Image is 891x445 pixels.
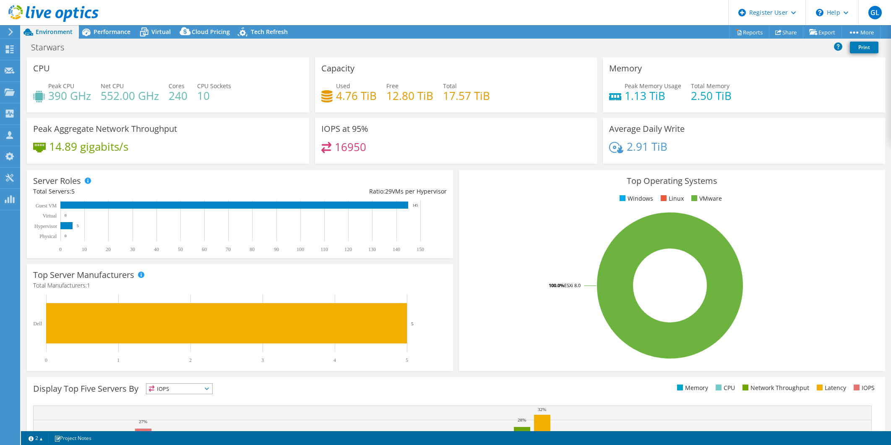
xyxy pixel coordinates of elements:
text: 30 [130,246,135,252]
span: Cores [169,82,185,90]
h4: 16950 [335,142,366,152]
text: 5 [406,357,408,363]
h3: CPU [33,64,50,73]
a: Project Notes [48,433,97,443]
text: 90 [274,246,279,252]
h4: 14.89 gigabits/s [49,142,128,151]
li: VMware [689,194,722,203]
li: Latency [815,383,846,393]
li: Windows [617,194,653,203]
span: Peak Memory Usage [625,82,681,90]
h3: Capacity [321,64,354,73]
span: 29 [385,187,392,195]
text: Physical [39,233,57,239]
h4: Total Manufacturers: [33,281,447,290]
text: 60 [202,246,207,252]
h4: 4.76 TiB [336,91,377,100]
a: Export [803,26,842,39]
tspan: ESXi 8.0 [564,282,581,288]
span: GL [868,6,882,19]
text: Hypervisor [34,223,57,229]
text: 28% [518,417,526,422]
span: CPU Sockets [197,82,231,90]
span: Total Memory [691,82,729,90]
h3: Peak Aggregate Network Throughput [33,124,177,133]
span: IOPS [146,384,212,394]
text: 50 [178,246,183,252]
text: 1 [117,357,120,363]
text: 10 [82,246,87,252]
h3: Top Operating Systems [465,176,879,186]
h3: IOPS at 95% [321,124,368,133]
text: 0 [59,246,62,252]
h4: 552.00 GHz [101,91,159,100]
span: Free [386,82,399,90]
text: 32% [538,407,546,412]
div: Ratio: VMs per Hypervisor [240,187,447,196]
span: Performance [94,28,130,36]
text: 40 [154,246,159,252]
li: Network Throughput [740,383,809,393]
a: Print [850,42,878,53]
li: Linux [659,194,684,203]
span: Peak CPU [48,82,74,90]
h4: 1.13 TiB [625,91,681,100]
a: Share [769,26,803,39]
text: 0 [65,234,67,238]
span: Environment [36,28,73,36]
text: 27% [139,419,147,424]
a: 2 [23,433,49,443]
h1: Starwars [27,43,77,52]
span: Virtual [151,28,171,36]
text: 0 [65,213,67,217]
li: IOPS [852,383,875,393]
text: 120 [344,246,352,252]
span: Cloud Pricing [192,28,230,36]
text: Guest VM [36,203,57,209]
tspan: 100.0% [549,282,564,288]
text: 5 [77,224,79,228]
h4: 12.80 TiB [386,91,433,100]
h3: Average Daily Write [609,124,685,133]
text: 2 [189,357,192,363]
text: 5 [411,321,414,326]
h4: 390 GHz [48,91,91,100]
text: 130 [368,246,376,252]
text: Virtual [43,213,57,219]
text: 145 [412,203,418,207]
a: More [841,26,881,39]
text: Dell [33,321,42,327]
h3: Server Roles [33,176,81,186]
span: Tech Refresh [251,28,288,36]
text: 3 [261,357,264,363]
li: CPU [714,383,735,393]
span: 1 [87,281,90,289]
span: Used [336,82,350,90]
span: Total [443,82,457,90]
h4: 10 [197,91,231,100]
text: 0 [45,357,47,363]
svg: \n [816,9,823,16]
text: 140 [393,246,400,252]
span: 5 [71,187,75,195]
text: 110 [320,246,328,252]
div: Total Servers: [33,187,240,196]
text: 100 [297,246,304,252]
h3: Memory [609,64,642,73]
li: Memory [675,383,708,393]
text: 4 [333,357,336,363]
a: Reports [729,26,769,39]
h4: 2.91 TiB [627,142,667,151]
h4: 17.57 TiB [443,91,490,100]
h4: 2.50 TiB [691,91,732,100]
span: Net CPU [101,82,124,90]
text: 80 [250,246,255,252]
text: 20 [106,246,111,252]
h3: Top Server Manufacturers [33,270,134,280]
h4: 240 [169,91,188,100]
text: 70 [226,246,231,252]
text: 150 [417,246,424,252]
